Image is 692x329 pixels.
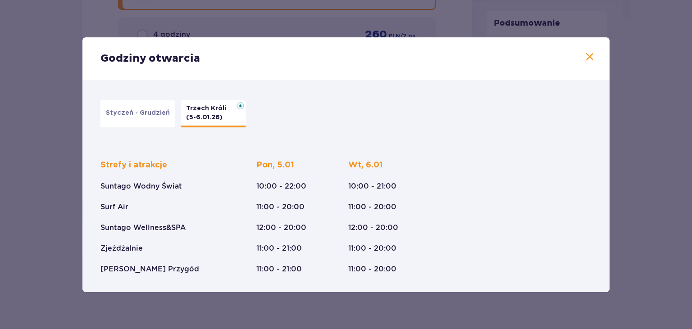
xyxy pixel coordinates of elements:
p: 11:00 - 20:00 [256,202,305,212]
p: 10:00 - 21:00 [348,181,396,191]
p: 12:00 - 20:00 [256,223,306,233]
p: 12:00 - 20:00 [348,223,398,233]
p: Trzech Króli [186,104,232,113]
p: Suntago Wellness&SPA [100,223,186,233]
p: 11:00 - 21:00 [256,243,302,253]
p: (5-6.01.26) [186,113,223,122]
p: 11:00 - 20:00 [348,243,396,253]
p: Styczeń - Grudzień [106,108,170,117]
p: Suntago Wodny Świat [100,181,182,191]
p: Strefy i atrakcje [100,160,167,171]
p: Pon, 5.01 [256,160,294,171]
p: 11:00 - 20:00 [348,202,396,212]
p: Surf Air [100,202,128,212]
button: Styczeń - Grudzień [100,100,175,127]
p: 11:00 - 20:00 [348,264,396,274]
p: 11:00 - 21:00 [256,264,302,274]
p: Wt, 6.01 [348,160,382,171]
p: [PERSON_NAME] Przygód [100,264,199,274]
p: Godziny otwarcia [100,52,200,65]
p: Zjeżdżalnie [100,243,143,253]
button: Trzech Króli(5-6.01.26) [181,100,246,127]
p: 10:00 - 22:00 [256,181,306,191]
